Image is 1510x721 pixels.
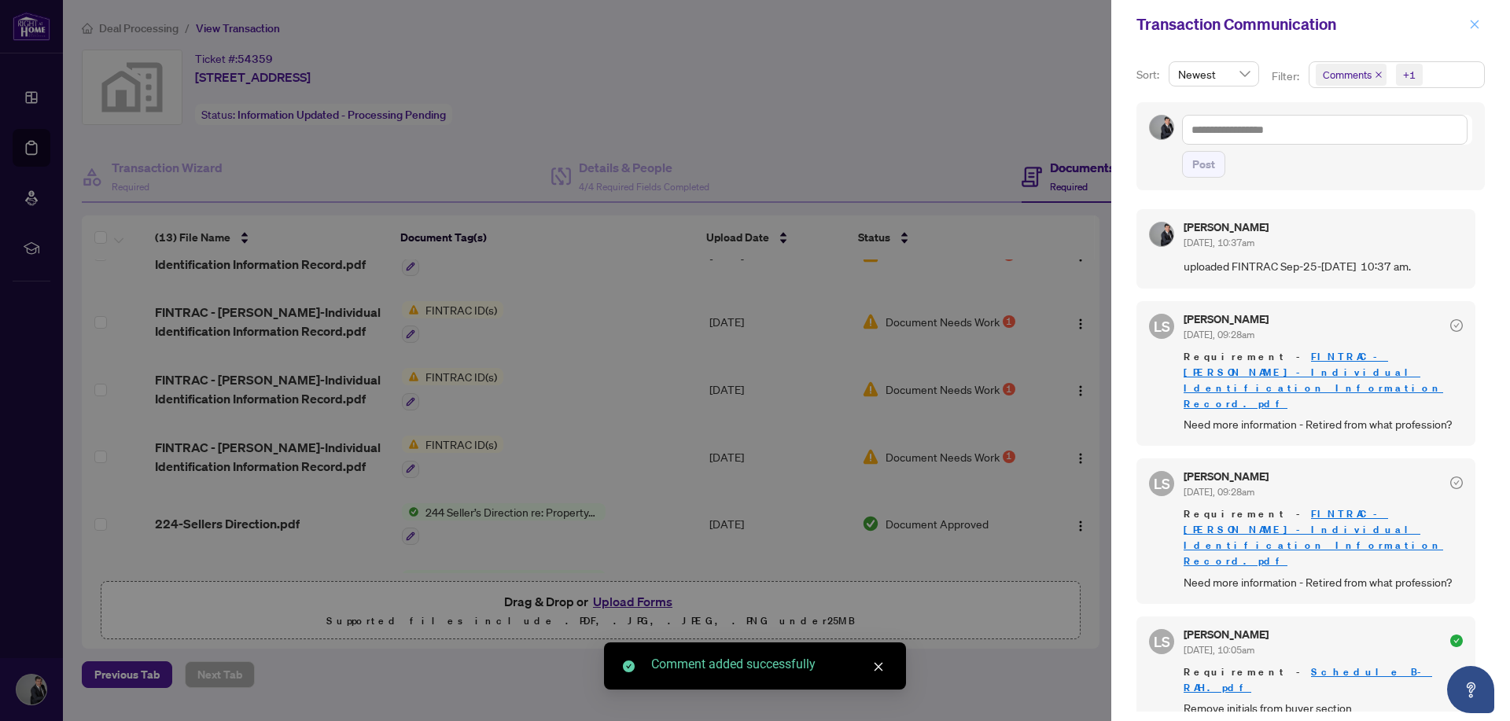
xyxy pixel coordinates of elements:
span: uploaded FINTRAC Sep-25-[DATE] 10:37 am. [1184,257,1463,275]
span: LS [1154,473,1170,495]
span: LS [1154,315,1170,337]
span: Comments [1323,67,1372,83]
div: Transaction Communication [1136,13,1464,36]
span: Need more information - Retired from what profession? [1184,415,1463,433]
span: Need more information - Retired from what profession? [1184,573,1463,591]
a: Schedule B- RAH.pdf [1184,665,1432,694]
span: LS [1154,631,1170,653]
span: check-circle [623,660,635,672]
span: [DATE], 09:28am [1184,486,1254,498]
span: close [873,661,884,672]
span: check-circle [1450,476,1463,489]
button: Post [1182,151,1225,178]
span: Remove initials from buyer section [1184,699,1463,717]
p: Filter: [1272,68,1302,85]
span: close [1375,71,1383,79]
span: [DATE], 10:37am [1184,237,1254,248]
span: check-circle [1450,635,1463,647]
h5: [PERSON_NAME] [1184,629,1269,640]
span: close [1469,19,1480,30]
img: Profile Icon [1150,223,1173,246]
span: Newest [1178,62,1250,86]
h5: [PERSON_NAME] [1184,222,1269,233]
img: Profile Icon [1150,116,1173,139]
button: Open asap [1447,666,1494,713]
span: Comments [1316,64,1387,86]
span: Requirement - [1184,664,1463,696]
h5: [PERSON_NAME] [1184,314,1269,325]
span: Requirement - [1184,506,1463,569]
a: FINTRAC - [PERSON_NAME]-Individual Identification Information Record.pdf [1184,350,1443,410]
p: Sort: [1136,66,1162,83]
div: +1 [1403,67,1416,83]
span: Requirement - [1184,349,1463,412]
div: Comment added successfully [651,655,887,674]
h5: [PERSON_NAME] [1184,471,1269,482]
span: [DATE], 10:05am [1184,644,1254,656]
span: check-circle [1450,319,1463,332]
span: [DATE], 09:28am [1184,329,1254,340]
a: Close [870,658,887,675]
a: FINTRAC - [PERSON_NAME]-Individual Identification Information Record.pdf [1184,507,1443,568]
